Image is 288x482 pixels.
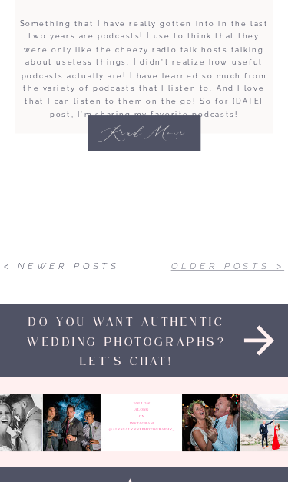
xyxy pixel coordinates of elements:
a: < Newer Posts [4,261,120,271]
a: My favorite Podcasts [88,115,200,151]
a: Do you want Authentic wedding photographs? Let's chat! [6,314,247,372]
a: Older Posts > [171,261,285,271]
h3: follow along on instagram @AlyssaLynnePhotography_ [101,400,183,446]
p: Something that I have really gotten into in the last two years are podcasts! I use to think that ... [18,17,270,121]
a: read more [95,120,194,147]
